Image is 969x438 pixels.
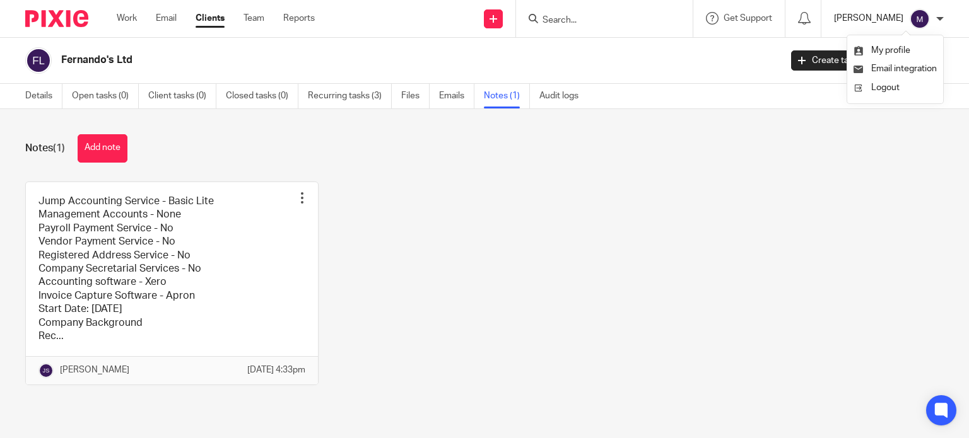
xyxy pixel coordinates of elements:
span: Logout [871,83,900,92]
img: Pixie [25,10,88,27]
span: Email integration [871,64,937,73]
p: [PERSON_NAME] [60,364,129,376]
a: Notes (1) [484,84,530,108]
h1: Notes [25,142,65,155]
h2: Fernando's Ltd [61,54,630,67]
a: Recurring tasks (3) [308,84,392,108]
a: Reports [283,12,315,25]
a: Client tasks (0) [148,84,216,108]
a: Clients [196,12,225,25]
a: My profile [854,46,910,55]
span: My profile [871,46,910,55]
p: [DATE] 4:33pm [247,364,305,376]
button: Add note [78,134,127,163]
a: Details [25,84,62,108]
img: svg%3E [25,47,52,74]
a: Email integration [854,64,937,73]
img: svg%3E [910,9,930,29]
span: (1) [53,143,65,153]
a: Work [117,12,137,25]
a: Audit logs [539,84,588,108]
a: Create task [791,50,864,71]
img: svg%3E [38,363,54,378]
a: Open tasks (0) [72,84,139,108]
a: Closed tasks (0) [226,84,298,108]
a: Team [244,12,264,25]
a: Files [401,84,430,108]
p: [PERSON_NAME] [834,12,903,25]
span: Get Support [724,14,772,23]
a: Emails [439,84,474,108]
input: Search [541,15,655,26]
a: Email [156,12,177,25]
a: Logout [854,79,937,97]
